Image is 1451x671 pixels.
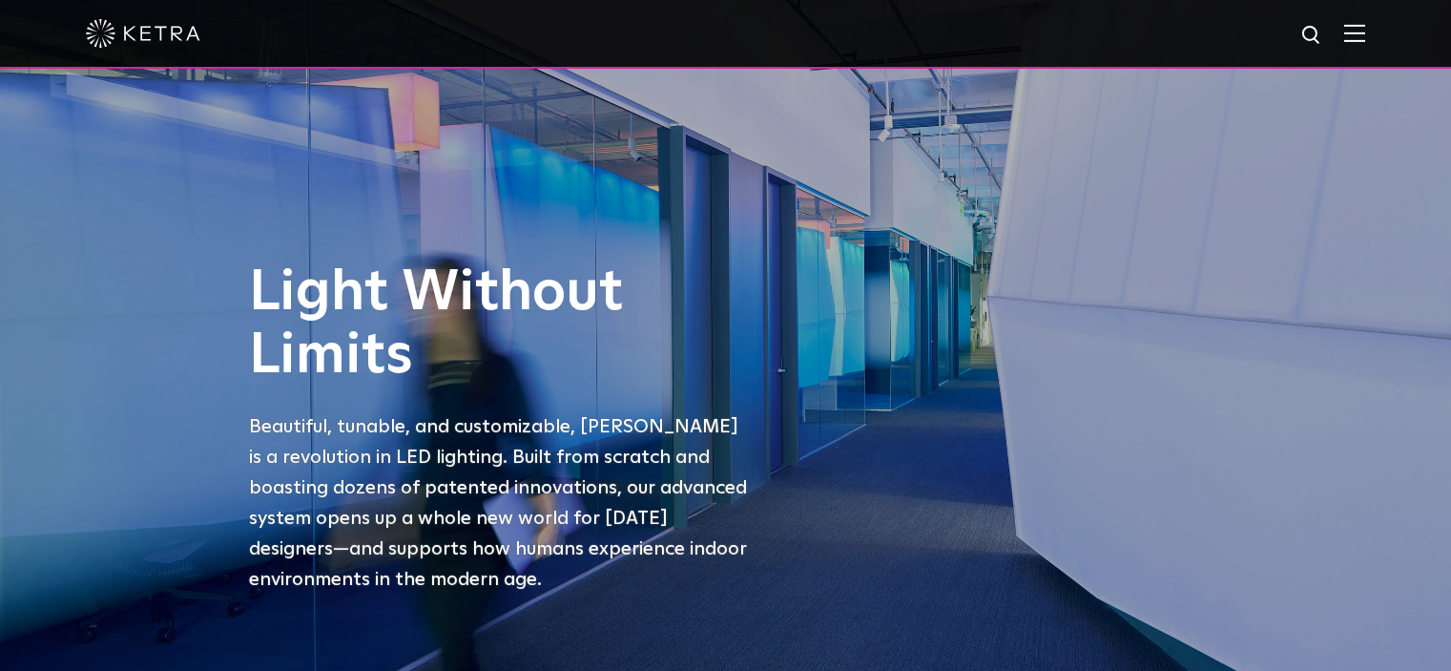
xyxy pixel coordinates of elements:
[249,262,755,388] h1: Light Without Limits
[86,19,200,48] img: ketra-logo-2019-white
[1300,24,1324,48] img: search icon
[249,539,747,589] span: —and supports how humans experience indoor environments in the modern age.
[249,411,755,595] p: Beautiful, tunable, and customizable, [PERSON_NAME] is a revolution in LED lighting. Built from s...
[1344,24,1365,42] img: Hamburger%20Nav.svg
